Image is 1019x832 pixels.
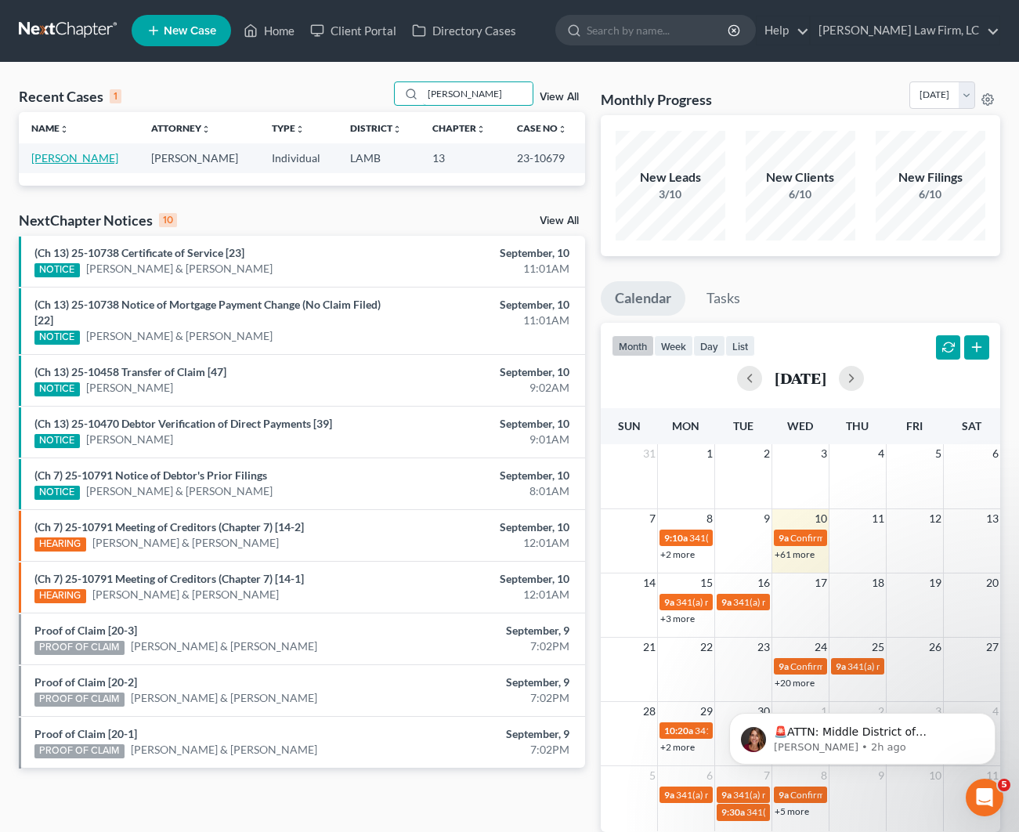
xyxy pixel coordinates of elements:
a: [PERSON_NAME] [31,151,118,165]
span: 7 [648,509,657,528]
div: 9:01AM [401,432,569,447]
a: [PERSON_NAME] & [PERSON_NAME] [131,742,317,758]
a: Calendar [601,281,685,316]
div: PROOF OF CLAIM [34,693,125,707]
span: 26 [927,638,943,657]
input: Search by name... [587,16,730,45]
div: New Filings [876,168,985,186]
span: 1 [705,444,714,463]
span: Sun [618,419,641,432]
a: [PERSON_NAME] Law Firm, LC [811,16,999,45]
a: Directory Cases [404,16,524,45]
a: (Ch 7) 25-10791 Notice of Debtor's Prior Filings [34,468,267,482]
div: September, 9 [401,675,569,690]
a: Help [757,16,809,45]
a: Case Nounfold_more [517,122,567,134]
td: LAMB [338,143,420,172]
div: Recent Cases [19,87,121,106]
button: list [725,335,755,356]
span: 9a [779,660,789,672]
iframe: Intercom live chat [966,779,1003,816]
span: Fri [906,419,923,432]
div: PROOF OF CLAIM [34,744,125,758]
a: +2 more [660,548,695,560]
span: 9 [762,509,771,528]
div: NextChapter Notices [19,211,177,230]
span: 2 [762,444,771,463]
span: 341(a) meeting for [PERSON_NAME] [676,596,827,608]
a: [PERSON_NAME] & [PERSON_NAME] [131,690,317,706]
div: 7:02PM [401,742,569,758]
div: HEARING [34,589,86,603]
a: Proof of Claim [20-1] [34,727,137,740]
span: 9a [836,660,846,672]
span: 9a [721,596,732,608]
span: Confirmation hearing for [PERSON_NAME] [790,660,968,672]
div: 8:01AM [401,483,569,499]
span: 10 [813,509,829,528]
div: September, 10 [401,416,569,432]
div: New Clients [746,168,855,186]
div: September, 10 [401,364,569,380]
span: 20 [985,573,1000,592]
span: 31 [641,444,657,463]
a: Home [236,16,302,45]
a: View All [540,215,579,226]
a: +61 more [775,548,815,560]
span: 13 [985,509,1000,528]
a: (Ch 13) 25-10738 Notice of Mortgage Payment Change (No Claim Filed) [22] [34,298,381,327]
div: 12:01AM [401,535,569,551]
span: 9a [779,789,789,801]
div: September, 10 [401,297,569,313]
div: 11:01AM [401,261,569,277]
td: Individual [259,143,338,172]
a: [PERSON_NAME] & [PERSON_NAME] [131,638,317,654]
span: 29 [699,702,714,721]
div: 11:01AM [401,313,569,328]
span: Wed [787,419,813,432]
span: 6 [705,766,714,785]
i: unfold_more [60,125,69,134]
i: unfold_more [295,125,305,134]
a: (Ch 13) 25-10738 Certificate of Service [23] [34,246,244,259]
div: 6/10 [746,186,855,202]
span: 5 [934,444,943,463]
a: [PERSON_NAME] & [PERSON_NAME] [92,587,279,602]
span: 4 [876,444,886,463]
span: 21 [641,638,657,657]
a: [PERSON_NAME] [86,380,173,396]
i: unfold_more [392,125,402,134]
div: September, 10 [401,468,569,483]
span: 9:10a [664,532,688,544]
span: 341(a) meeting for [PERSON_NAME] & [PERSON_NAME] [746,806,981,818]
span: 11 [870,509,886,528]
a: (Ch 13) 25-10458 Transfer of Claim [47] [34,365,226,378]
span: 23 [756,638,771,657]
div: September, 9 [401,623,569,638]
span: Tue [733,419,753,432]
div: 12:01AM [401,587,569,602]
i: unfold_more [201,125,211,134]
a: +2 more [660,741,695,753]
span: 18 [870,573,886,592]
span: Sat [962,419,981,432]
div: 7:02PM [401,690,569,706]
a: Tasks [692,281,754,316]
input: Search by name... [423,82,533,105]
div: September, 10 [401,245,569,261]
span: 9a [779,532,789,544]
iframe: Intercom notifications message [706,680,1019,790]
div: HEARING [34,537,86,552]
a: [PERSON_NAME] & [PERSON_NAME] [86,261,273,277]
a: [PERSON_NAME] & [PERSON_NAME] [92,535,279,551]
span: 24 [813,638,829,657]
div: 3/10 [616,186,725,202]
span: 15 [699,573,714,592]
div: NOTICE [34,486,80,500]
a: View All [540,92,579,103]
a: Proof of Claim [20-2] [34,675,137,689]
span: 25 [870,638,886,657]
